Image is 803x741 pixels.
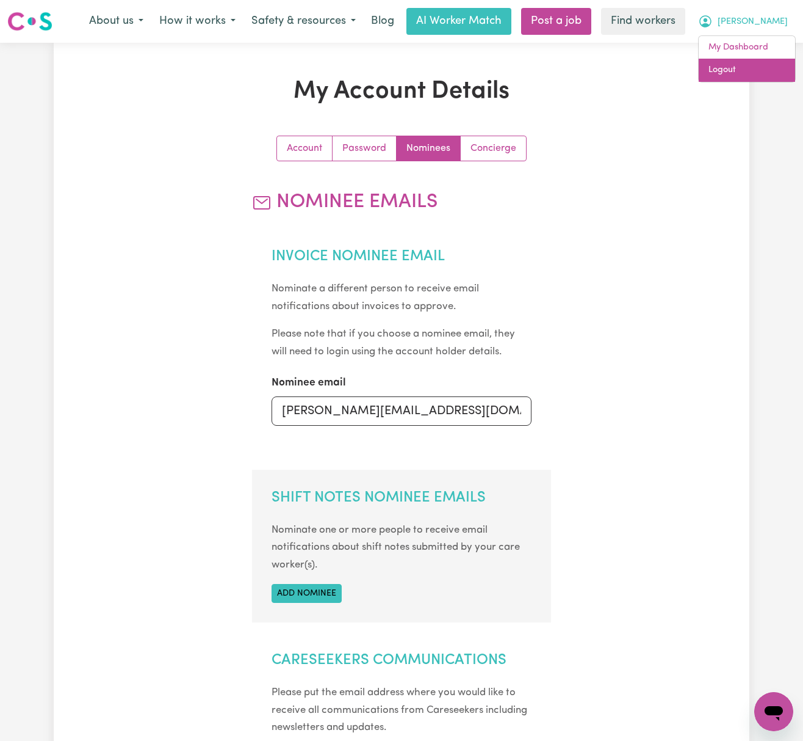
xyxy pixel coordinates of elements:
[272,489,532,507] h2: Shift Notes Nominee Emails
[272,248,532,266] h2: Invoice Nominee Email
[243,9,364,34] button: Safety & resources
[272,687,527,733] small: Please put the email address where you would like to receive all communications from Careseekers ...
[333,136,397,161] a: Update your password
[272,283,479,312] small: Nominate a different person to receive email notifications about invoices to approve.
[699,36,795,59] a: My Dashboard
[151,9,243,34] button: How it works
[397,136,461,161] a: Update your nominees
[699,59,795,82] a: Logout
[601,8,685,35] a: Find workers
[754,692,793,731] iframe: Button to launch messaging window
[7,7,52,35] a: Careseekers logo
[406,8,511,35] a: AI Worker Match
[690,9,796,34] button: My Account
[364,8,401,35] a: Blog
[177,77,626,106] h1: My Account Details
[277,136,333,161] a: Update your account
[272,525,520,571] small: Nominate one or more people to receive email notifications about shift notes submitted by your ca...
[272,652,532,670] h2: Careseekers Communications
[698,35,796,82] div: My Account
[272,329,515,357] small: Please note that if you choose a nominee email, they will need to login using the account holder ...
[272,375,346,391] label: Nominee email
[718,15,788,29] span: [PERSON_NAME]
[272,584,342,603] button: Add nominee
[81,9,151,34] button: About us
[7,10,52,32] img: Careseekers logo
[461,136,526,161] a: Update account manager
[521,8,591,35] a: Post a job
[252,191,552,214] h2: Nominee Emails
